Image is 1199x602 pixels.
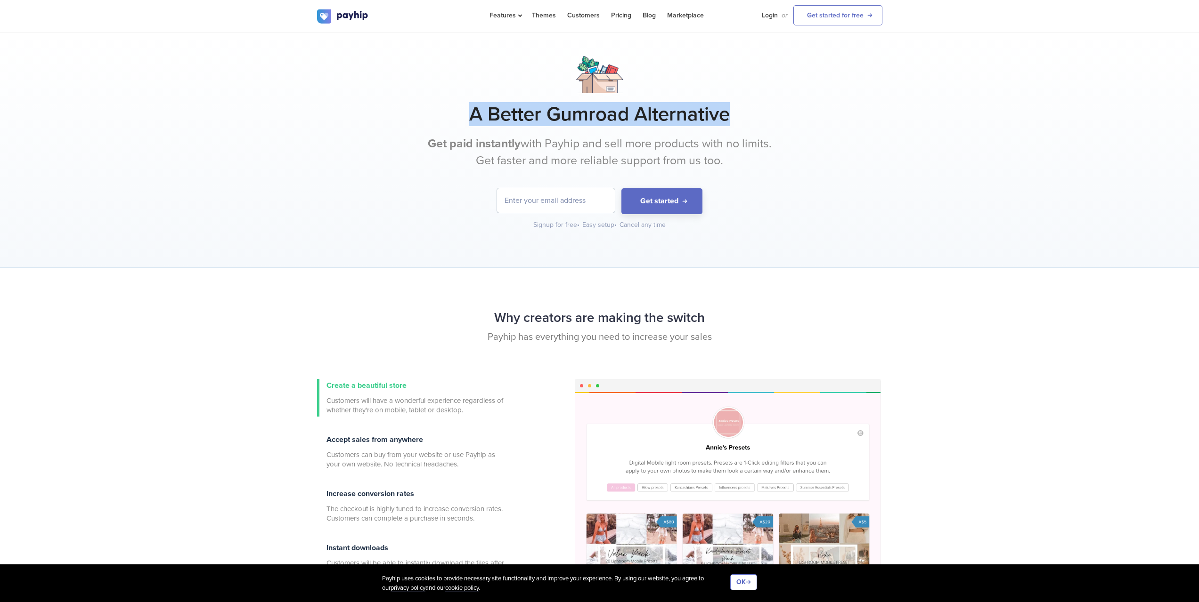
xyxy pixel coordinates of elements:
img: box.png [576,56,623,93]
span: Instant downloads [326,543,388,553]
span: Create a beautiful store [326,381,407,390]
div: Payhip uses cookies to provide necessary site functionality and improve your experience. By using... [382,574,730,593]
a: Accept sales from anywhere Customers can buy from your website or use Payhip as your own website.... [317,433,506,471]
span: Increase conversion rates [326,489,414,498]
p: Payhip has everything you need to increase your sales [317,330,882,344]
span: • [614,221,617,229]
div: Easy setup [582,220,618,230]
a: Create a beautiful store Customers will have a wonderful experience regardless of whether they're... [317,379,506,417]
div: Signup for free [533,220,580,230]
a: Get started for free [793,5,882,25]
b: Get paid instantly [428,136,521,151]
span: • [577,221,579,229]
h2: Why creators are making the switch [317,305,882,330]
img: logo.svg [317,9,369,24]
a: cookie policy [445,584,479,592]
span: Features [489,11,521,19]
span: Customers will have a wonderful experience regardless of whether they're on mobile, tablet or des... [326,396,506,415]
div: Cancel any time [620,220,666,230]
p: with Payhip and sell more products with no limits. Get faster and more reliable support from us too. [423,136,776,169]
a: Instant downloads Customers will be able to instantly download the files after purchase. Download... [317,541,506,579]
h1: A Better Gumroad Alternative [317,103,882,126]
span: Customers can buy from your website or use Payhip as your own website. No technical headaches. [326,450,506,469]
button: Get started [621,188,702,214]
span: Customers will be able to instantly download the files after purchase. Download page is emailed t... [326,558,506,577]
button: OK [730,574,757,590]
span: The checkout is highly tuned to increase conversion rates. Customers can complete a purchase in s... [326,504,506,523]
a: privacy policy [391,584,425,592]
input: Enter your email address [497,188,615,213]
span: Accept sales from anywhere [326,435,423,444]
a: Increase conversion rates The checkout is highly tuned to increase conversion rates. Customers ca... [317,487,506,525]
